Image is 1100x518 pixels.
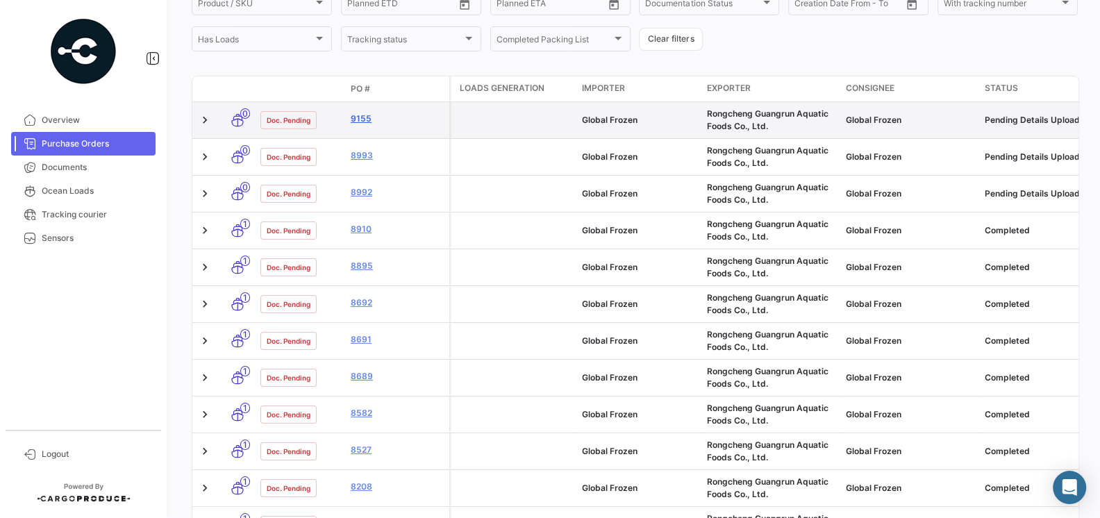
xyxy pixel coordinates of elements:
span: Rongcheng Guangrun Aquatic Foods Co., Ltd. [707,219,828,242]
span: Rongcheng Guangrun Aquatic Foods Co., Ltd. [707,366,828,389]
span: Global Frozen [582,225,637,235]
a: Expand/Collapse Row [198,297,212,311]
span: Global Frozen [582,372,637,383]
span: Global Frozen [582,483,637,493]
datatable-header-cell: Loads generation [451,76,576,101]
span: Global Frozen [846,188,901,199]
datatable-header-cell: Transport mode [220,83,255,94]
a: 8992 [351,186,444,199]
a: 8582 [351,407,444,419]
input: From [347,1,367,10]
a: 8527 [351,444,444,456]
span: Global Frozen [582,151,637,162]
span: 0 [240,108,250,119]
a: Purchase Orders [11,132,156,156]
span: Documents [42,161,150,174]
a: 8691 [351,333,444,346]
span: Doc. Pending [267,409,310,420]
span: Doc. Pending [267,115,310,126]
a: 8910 [351,223,444,235]
span: Doc. Pending [267,299,310,310]
a: Expand/Collapse Row [198,187,212,201]
span: Rongcheng Guangrun Aquatic Foods Co., Ltd. [707,476,828,499]
span: Doc. Pending [267,151,310,162]
span: 0 [240,182,250,192]
a: Expand/Collapse Row [198,150,212,164]
span: Doc. Pending [267,446,310,457]
span: Consignee [846,82,894,94]
span: Global Frozen [582,188,637,199]
span: Rongcheng Guangrun Aquatic Foods Co., Ltd. [707,440,828,462]
span: Completed Packing List [497,36,612,46]
a: 9155 [351,112,444,125]
span: 1 [240,440,250,450]
datatable-header-cell: Exporter [701,76,840,101]
span: Doc. Pending [267,335,310,346]
span: Global Frozen [582,262,637,272]
datatable-header-cell: Importer [576,76,701,101]
span: 1 [240,256,250,266]
span: Doc. Pending [267,225,310,236]
span: Sensors [42,232,150,244]
span: Global Frozen [846,151,901,162]
a: Expand/Collapse Row [198,371,212,385]
span: Logout [42,448,150,460]
span: Rongcheng Guangrun Aquatic Foods Co., Ltd. [707,145,828,168]
a: Expand/Collapse Row [198,260,212,274]
a: 8208 [351,481,444,493]
span: Documentation Status [645,1,760,10]
img: powered-by.png [49,17,118,86]
span: 1 [240,219,250,229]
a: Documents [11,156,156,179]
span: Ocean Loads [42,185,150,197]
span: Overview [42,114,150,126]
a: Expand/Collapse Row [198,113,212,127]
span: Global Frozen [582,446,637,456]
span: Global Frozen [582,409,637,419]
span: With tracking number [944,1,1059,10]
span: Global Frozen [582,299,637,309]
span: Rongcheng Guangrun Aquatic Foods Co., Ltd. [707,256,828,278]
span: Exporter [707,82,751,94]
a: Expand/Collapse Row [198,334,212,348]
span: PO # [351,83,370,95]
span: Purchase Orders [42,137,150,150]
span: 1 [240,329,250,340]
span: Status [985,82,1018,94]
span: Rongcheng Guangrun Aquatic Foods Co., Ltd. [707,292,828,315]
span: Doc. Pending [267,372,310,383]
a: Overview [11,108,156,132]
a: Expand/Collapse Row [198,408,212,421]
span: Importer [582,82,625,94]
input: To [376,1,427,10]
span: Global Frozen [846,335,901,346]
span: 0 [240,145,250,156]
a: Expand/Collapse Row [198,224,212,237]
span: Rongcheng Guangrun Aquatic Foods Co., Ltd. [707,329,828,352]
div: Abrir Intercom Messenger [1053,471,1086,504]
span: Doc. Pending [267,483,310,494]
span: Doc. Pending [267,188,310,199]
span: Global Frozen [846,115,901,125]
a: 8689 [351,370,444,383]
datatable-header-cell: Doc. Status [255,83,345,94]
span: 1 [240,366,250,376]
span: Tracking status [347,36,462,46]
a: 8993 [351,149,444,162]
span: Global Frozen [846,372,901,383]
span: Has Loads [198,36,313,46]
span: Global Frozen [582,115,637,125]
span: Rongcheng Guangrun Aquatic Foods Co., Ltd. [707,403,828,426]
button: Clear filters [639,28,703,51]
span: Global Frozen [846,225,901,235]
input: From [794,1,814,10]
span: 1 [240,403,250,413]
a: 8895 [351,260,444,272]
span: Tracking courier [42,208,150,221]
a: Expand/Collapse Row [198,444,212,458]
datatable-header-cell: PO # [345,77,449,101]
input: From [497,1,516,10]
span: Global Frozen [582,335,637,346]
a: 8692 [351,296,444,309]
span: Global Frozen [846,409,901,419]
